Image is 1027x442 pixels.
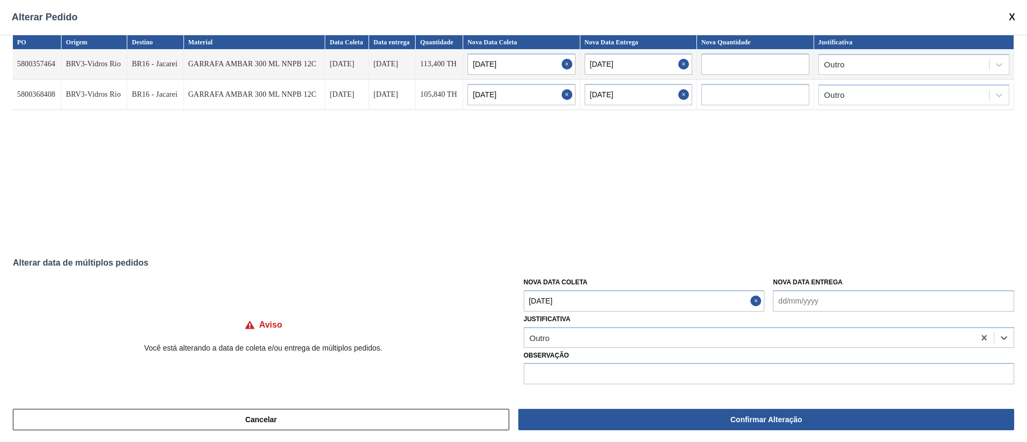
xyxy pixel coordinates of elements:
input: dd/mm/yyyy [524,290,765,312]
td: GARRAFA AMBAR 300 ML NNPB 12C [184,80,326,110]
th: Nova Quantidade [697,35,814,49]
input: dd/mm/yyyy [585,84,693,105]
div: Outro [530,333,550,342]
input: dd/mm/yyyy [467,84,576,105]
button: Close [678,53,692,75]
td: [DATE] [369,80,416,110]
button: Close [562,53,576,75]
th: Nova Data Entrega [580,35,698,49]
button: Cancelar [13,409,509,430]
th: Material [184,35,326,49]
th: Justificativa [814,35,1014,49]
th: Origem [62,35,127,49]
h4: Aviso [259,320,282,330]
div: Outro [824,91,845,99]
label: Nova Data Entrega [773,278,842,286]
input: dd/mm/yyyy [467,53,576,75]
td: 105,840 TH [416,80,463,110]
td: 5800368408 [13,80,62,110]
td: BRV3-Vidros Rio [62,80,127,110]
div: Alterar data de múltiplos pedidos [13,258,1014,268]
th: Quantidade [416,35,463,49]
td: [DATE] [325,49,369,80]
button: Confirmar Alteração [518,409,1014,430]
input: dd/mm/yyyy [773,290,1014,312]
button: Close [678,84,692,105]
span: Alterar Pedido [12,12,78,23]
div: Outro [824,61,845,68]
td: 5800357464 [13,49,62,80]
button: Close [750,290,764,312]
label: Nova Data Coleta [524,278,588,286]
th: Data Coleta [325,35,369,49]
label: Justificativa [524,315,571,323]
td: [DATE] [325,80,369,110]
input: dd/mm/yyyy [585,53,693,75]
td: BR16 - Jacareí [127,49,183,80]
td: 113,400 TH [416,49,463,80]
th: PO [13,35,62,49]
p: Você está alterando a data de coleta e/ou entrega de múltiplos pedidos. [13,344,513,352]
td: BR16 - Jacareí [127,80,183,110]
td: GARRAFA AMBAR 300 ML NNPB 12C [184,49,326,80]
button: Close [562,84,576,105]
th: Destino [127,35,183,49]
td: BRV3-Vidros Rio [62,49,127,80]
td: [DATE] [369,49,416,80]
label: Observação [524,348,1014,363]
th: Nova Data Coleta [463,35,580,49]
th: Data entrega [369,35,416,49]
